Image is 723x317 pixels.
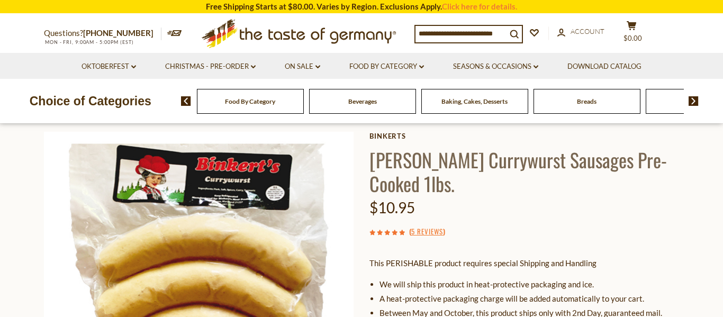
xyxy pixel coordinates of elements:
span: $0.00 [623,34,642,42]
a: [PHONE_NUMBER] [83,28,153,38]
img: previous arrow [181,96,191,106]
a: Breads [577,97,597,105]
h1: [PERSON_NAME] Currywurst Sausages Pre-Cooked 1lbs. [369,148,679,195]
a: On Sale [285,61,320,73]
a: Food By Category [225,97,275,105]
span: ( ) [409,226,445,237]
p: Questions? [44,26,161,40]
span: MON - FRI, 9:00AM - 5:00PM (EST) [44,39,134,45]
a: Binkerts [369,132,679,140]
a: 5 Reviews [411,226,443,238]
a: Food By Category [349,61,424,73]
img: next arrow [689,96,699,106]
a: Seasons & Occasions [453,61,538,73]
button: $0.00 [616,21,647,47]
li: A heat-protective packaging charge will be added automatically to your cart. [379,292,679,305]
a: Baking, Cakes, Desserts [441,97,508,105]
span: Account [571,27,604,35]
a: Oktoberfest [82,61,136,73]
a: Account [557,26,604,38]
a: Click here for details. [442,2,517,11]
p: This PERISHABLE product requires special Shipping and Handling [369,257,679,270]
span: $10.95 [369,198,415,216]
a: Beverages [348,97,377,105]
a: Christmas - PRE-ORDER [165,61,256,73]
a: Download Catalog [567,61,641,73]
li: We will ship this product in heat-protective packaging and ice. [379,278,679,291]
